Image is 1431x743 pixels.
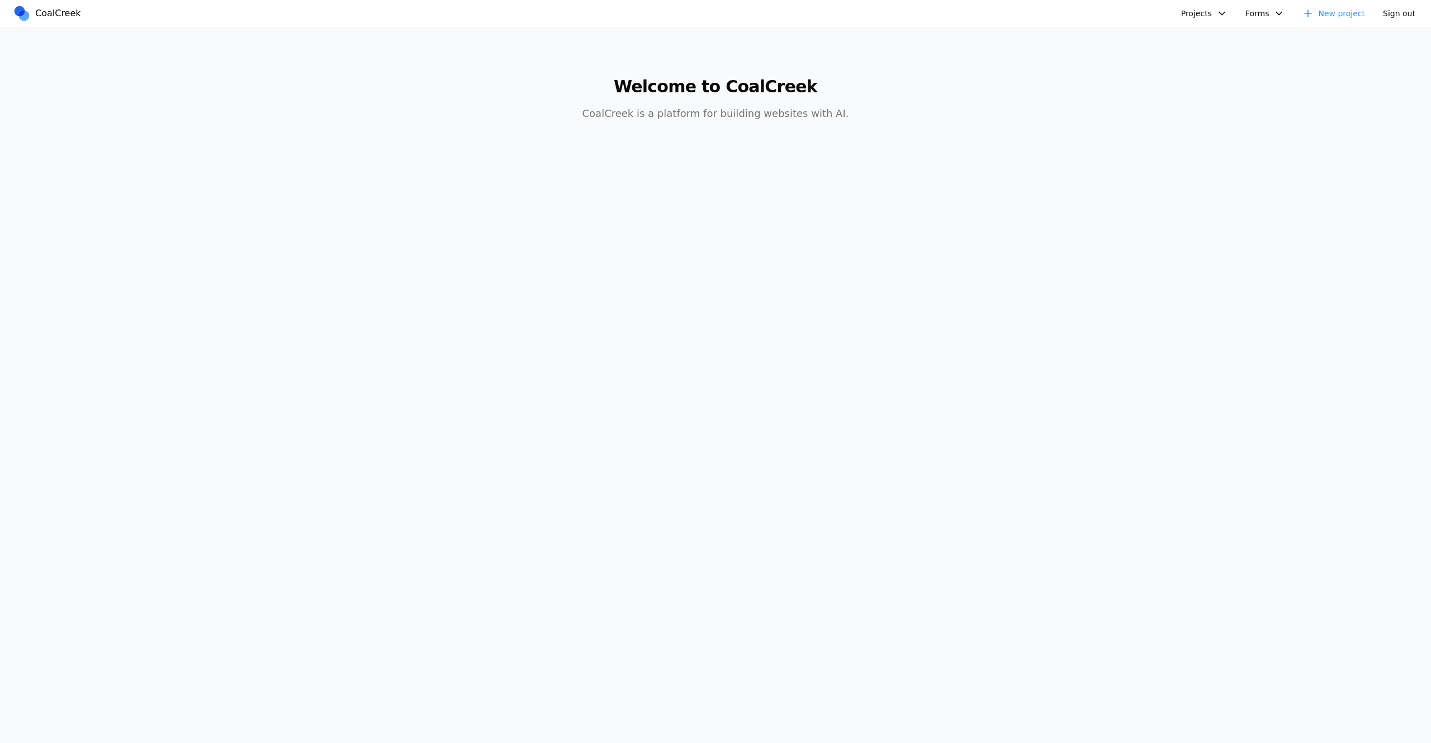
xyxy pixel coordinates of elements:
h1: Welcome to CoalCreek [501,77,930,97]
a: CoalCreek [13,5,86,22]
button: Forms [1239,4,1292,22]
button: Sign out [1376,4,1422,22]
span: CoalCreek [35,7,81,20]
p: CoalCreek is a platform for building websites with AI. [501,106,930,121]
a: New project [1296,4,1372,22]
button: Projects [1174,4,1234,22]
